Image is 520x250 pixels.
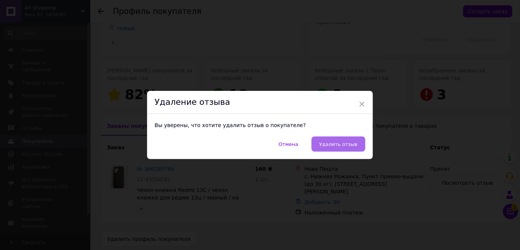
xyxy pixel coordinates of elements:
button: Удалить отзыв [312,137,365,152]
span: × [359,98,365,110]
div: Удаление отзыва [147,91,373,114]
span: Удалить отзыв [319,141,357,147]
span: Вы уверены, что хотите удалить отзыв о покупателе? [155,122,306,128]
span: Отмена [279,141,298,147]
button: Отмена [271,137,306,152]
